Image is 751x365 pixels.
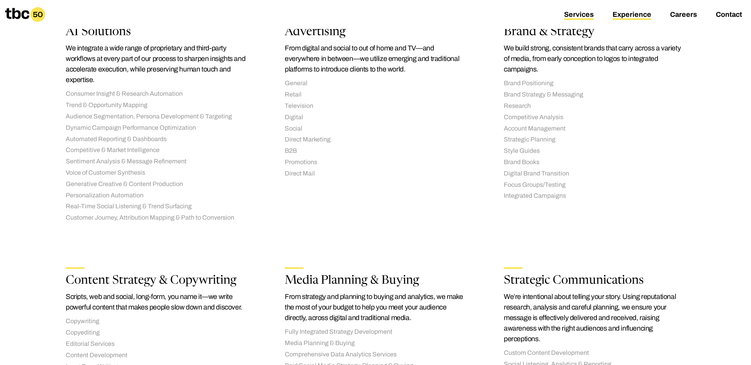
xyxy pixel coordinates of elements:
[285,292,466,323] p: From strategy and planning to buying and analytics, we make the most of your budget to help you m...
[504,27,685,38] h2: Brand & Strategy
[504,275,685,287] h2: Strategic Communications
[504,192,685,200] li: Integrated Campaigns
[66,214,247,222] li: Customer Journey, Attribution Mapping & Path to Conversion
[66,169,247,177] li: Voice of Customer Synthesis
[504,136,685,144] li: Strategic Planning
[285,351,466,359] li: Comprehensive Data Analytics Services
[504,147,685,155] li: Style Guides
[66,329,247,337] li: Copyediting
[504,125,685,133] li: Account Management
[504,292,685,344] p: We’re intentional about telling your story. Using reputational research, analysis and careful pla...
[285,136,466,144] li: Direct Marketing
[670,11,697,20] a: Careers
[504,102,685,110] li: Research
[504,43,685,75] p: We build strong, consistent brands that carry across a variety of media, from early conception to...
[285,147,466,155] li: B2B
[504,170,685,178] li: Digital Brand Transition
[285,170,466,178] li: Direct Mail
[66,157,247,166] li: Sentiment Analysis & Message Refinement
[504,158,685,166] li: Brand Books
[66,317,247,326] li: Copywriting
[66,113,247,121] li: Audience Segmentation, Persona Development & Targeting
[66,135,247,143] li: Automated Reporting & Dashboards
[285,102,466,110] li: Television
[285,339,466,347] li: Media Planning & Buying
[504,113,685,122] li: Competitive Analysis
[285,113,466,122] li: Digital
[613,11,651,20] a: Experience
[66,146,247,154] li: Competitive & Market Intelligence
[285,43,466,75] p: From digital and social to out of home and TV—and everywhere in between—we utilize emerging and t...
[66,180,247,188] li: Generative Creative & Content Production
[66,101,247,109] li: Trend & Opportunity Mapping
[504,349,685,357] li: Custom Content Development
[504,181,685,189] li: Focus Groups/Testing
[66,202,247,211] li: Real-Time Social Listening & Trend Surfacing
[66,90,247,98] li: Consumer Insight & Research Automation
[285,328,466,336] li: Fully Integrated Strategy Development
[564,11,594,20] a: Services
[716,11,742,20] a: Contact
[285,275,466,287] h2: Media Planning & Buying
[66,191,247,200] li: Personalization Automation
[66,275,247,287] h2: Content Strategy & Copywriting
[285,27,466,38] h2: Advertising
[66,351,247,360] li: Content Development
[66,43,247,85] p: We integrate a wide range of proprietary and third-party workflows at every part of our process t...
[285,91,466,99] li: Retail
[66,340,247,348] li: Editorial Services
[504,79,685,88] li: Brand Positioning
[66,27,247,38] h2: AI Solutions
[285,125,466,133] li: Social
[285,158,466,166] li: Promotions
[66,292,247,313] p: Scripts, web and social, long-form, you name it—we write powerful content that makes people slow ...
[504,91,685,99] li: Brand Strategy & Messaging
[285,79,466,88] li: General
[66,124,247,132] li: Dynamic Campaign Performance Optimization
